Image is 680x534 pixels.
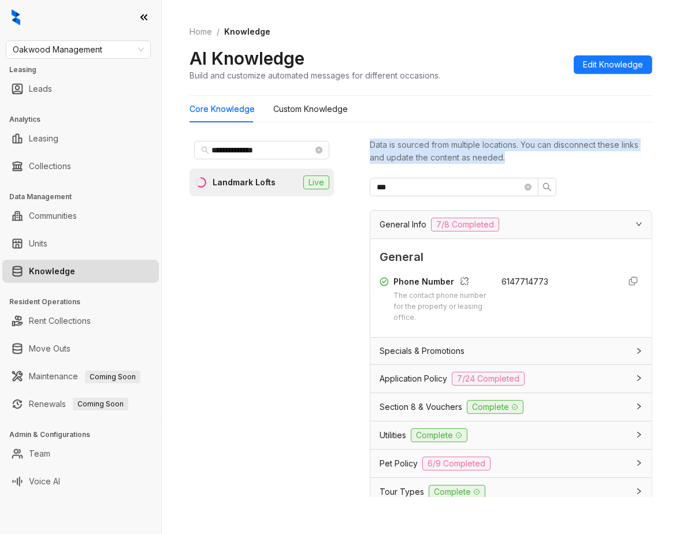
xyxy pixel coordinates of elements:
[370,338,652,364] div: Specials & Promotions
[2,260,159,283] li: Knowledge
[29,260,75,283] a: Knowledge
[73,398,128,410] span: Coming Soon
[636,375,642,382] span: collapsed
[583,58,643,71] span: Edit Knowledge
[370,421,652,449] div: UtilitiesComplete
[9,192,161,202] h3: Data Management
[636,431,642,438] span: collapsed
[29,232,47,255] a: Units
[9,430,161,440] h3: Admin & Configurations
[380,401,462,413] span: Section 8 & Vouchers
[12,9,20,25] img: logo
[393,290,488,323] div: The contact phone number for the property or leasing office.
[2,337,159,360] li: Move Outs
[29,127,58,150] a: Leasing
[380,248,642,266] span: General
[380,345,465,357] span: Specials & Promotions
[213,176,276,189] div: Landmark Lofts
[380,429,406,442] span: Utilities
[9,114,161,125] h3: Analytics
[2,393,159,416] li: Renewals
[429,485,485,499] span: Complete
[2,155,159,178] li: Collections
[452,372,525,386] span: 7/24 Completed
[29,442,50,465] a: Team
[2,204,159,227] li: Communities
[29,155,71,178] a: Collections
[2,470,159,493] li: Voice AI
[29,77,52,100] a: Leads
[393,275,488,290] div: Phone Number
[13,41,144,58] span: Oakwood Management
[2,77,159,100] li: Leads
[2,442,159,465] li: Team
[636,403,642,410] span: collapsed
[370,211,652,238] div: General Info7/8 Completed
[370,139,652,164] div: Data is sourced from multiple locations. You can disconnect these links and update the content as...
[273,103,348,115] div: Custom Knowledge
[2,232,159,255] li: Units
[636,348,642,354] span: collapsed
[370,393,652,421] div: Section 8 & VouchersComplete
[380,486,424,498] span: Tour Types
[380,457,418,470] span: Pet Policy
[217,25,220,38] li: /
[224,27,270,36] span: Knowledge
[411,428,467,442] span: Complete
[29,309,91,333] a: Rent Collections
[9,297,161,307] h3: Resident Operations
[29,470,60,493] a: Voice AI
[431,218,499,231] span: 7/8 Completed
[2,365,159,388] li: Maintenance
[525,184,532,191] span: close-circle
[189,69,440,81] div: Build and customize automated messages for different occasions.
[85,371,140,383] span: Coming Soon
[636,221,642,227] span: expanded
[189,47,304,69] h2: AI Knowledge
[315,147,322,154] span: close-circle
[2,309,159,333] li: Rent Collections
[29,204,77,227] a: Communities
[9,65,161,75] h3: Leasing
[380,372,447,385] span: Application Policy
[187,25,214,38] a: Home
[29,393,128,416] a: RenewalsComing Soon
[370,450,652,477] div: Pet Policy6/9 Completed
[370,478,652,506] div: Tour TypesComplete
[574,55,652,74] button: Edit Knowledge
[636,460,642,466] span: collapsed
[2,127,159,150] li: Leasing
[542,182,552,192] span: search
[422,457,491,470] span: 6/9 Completed
[201,146,209,154] span: search
[636,488,642,495] span: collapsed
[29,337,70,360] a: Move Outs
[303,175,329,189] span: Live
[370,365,652,393] div: Application Policy7/24 Completed
[467,400,523,414] span: Complete
[189,103,255,115] div: Core Knowledge
[502,277,549,286] span: 6147714773
[380,218,426,231] span: General Info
